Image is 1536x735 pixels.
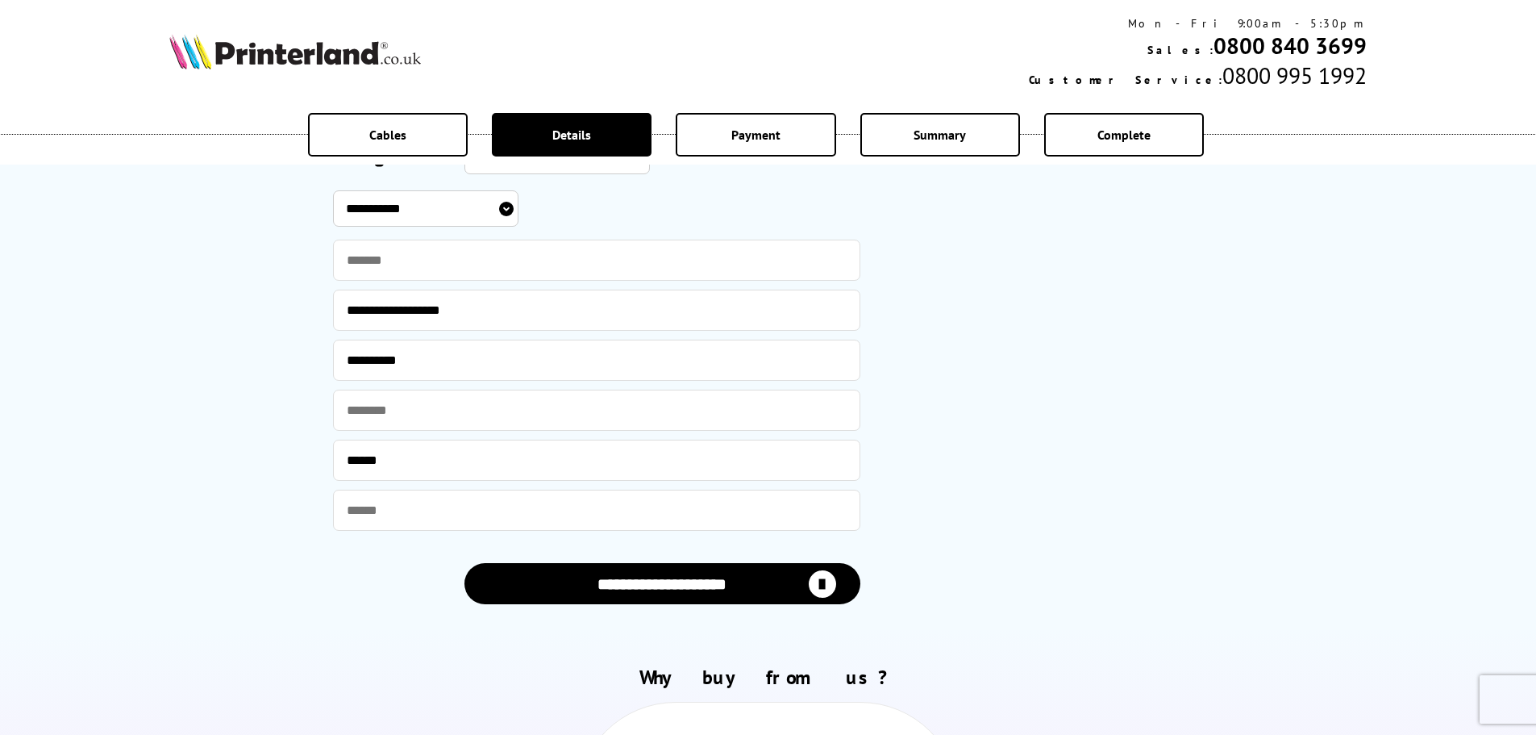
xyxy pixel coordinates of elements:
img: Printerland Logo [169,34,421,69]
span: Customer Service: [1029,73,1222,87]
span: Summary [914,127,966,143]
span: Sales: [1147,43,1213,57]
span: Cables [369,127,406,143]
span: Payment [731,127,780,143]
span: Complete [1097,127,1151,143]
span: Details [552,127,591,143]
a: 0800 840 3699 [1213,31,1367,61]
span: 0800 995 1992 [1222,61,1367,90]
div: Mon - Fri 9:00am - 5:30pm [1029,16,1367,31]
h2: Why buy from us? [169,665,1367,690]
